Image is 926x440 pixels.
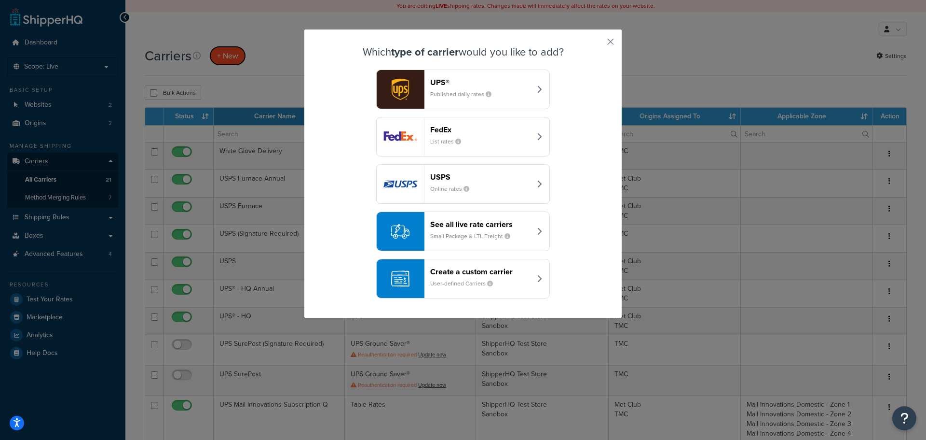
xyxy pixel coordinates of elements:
header: See all live rate carriers [430,220,531,229]
button: Create a custom carrierUser-defined Carriers [376,259,550,298]
header: USPS [430,172,531,182]
header: UPS® [430,78,531,87]
small: Small Package & LTL Freight [430,232,518,241]
small: User-defined Carriers [430,279,501,288]
button: usps logoUSPSOnline rates [376,164,550,204]
button: Open Resource Center [892,406,916,430]
button: See all live rate carriersSmall Package & LTL Freight [376,212,550,251]
strong: type of carrier [391,44,459,60]
header: Create a custom carrier [430,267,531,276]
button: ups logoUPS®Published daily rates [376,70,550,109]
small: List rates [430,137,469,146]
h3: Which would you like to add? [328,46,598,58]
img: usps logo [377,165,424,203]
header: FedEx [430,125,531,134]
small: Online rates [430,185,477,193]
img: fedEx logo [377,117,424,156]
small: Published daily rates [430,90,499,99]
img: ups logo [377,70,424,109]
button: fedEx logoFedExList rates [376,117,550,156]
img: icon-carrier-liverate-becf4550.svg [391,222,409,241]
img: icon-carrier-custom-c93b8a24.svg [391,270,409,288]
